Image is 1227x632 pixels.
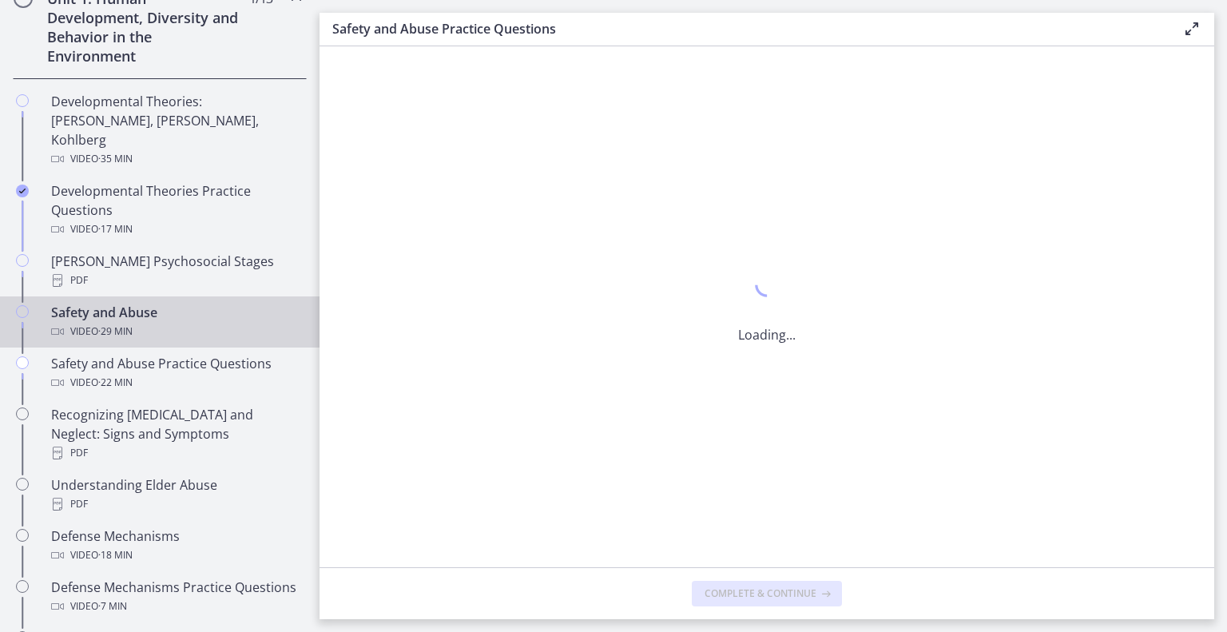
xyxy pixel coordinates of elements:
[98,597,127,616] span: · 7 min
[16,185,29,197] i: Completed
[51,252,300,290] div: [PERSON_NAME] Psychosocial Stages
[51,578,300,616] div: Defense Mechanisms Practice Questions
[51,92,300,169] div: Developmental Theories: [PERSON_NAME], [PERSON_NAME], Kohlberg
[705,587,816,600] span: Complete & continue
[51,597,300,616] div: Video
[51,373,300,392] div: Video
[51,181,300,239] div: Developmental Theories Practice Questions
[51,149,300,169] div: Video
[51,303,300,341] div: Safety and Abuse
[332,19,1157,38] h3: Safety and Abuse Practice Questions
[98,546,133,565] span: · 18 min
[98,373,133,392] span: · 22 min
[738,269,796,306] div: 1
[738,325,796,344] p: Loading...
[51,405,300,463] div: Recognizing [MEDICAL_DATA] and Neglect: Signs and Symptoms
[51,475,300,514] div: Understanding Elder Abuse
[51,322,300,341] div: Video
[98,220,133,239] span: · 17 min
[692,581,842,606] button: Complete & continue
[51,527,300,565] div: Defense Mechanisms
[51,443,300,463] div: PDF
[98,149,133,169] span: · 35 min
[51,220,300,239] div: Video
[51,495,300,514] div: PDF
[51,271,300,290] div: PDF
[98,322,133,341] span: · 29 min
[51,354,300,392] div: Safety and Abuse Practice Questions
[51,546,300,565] div: Video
